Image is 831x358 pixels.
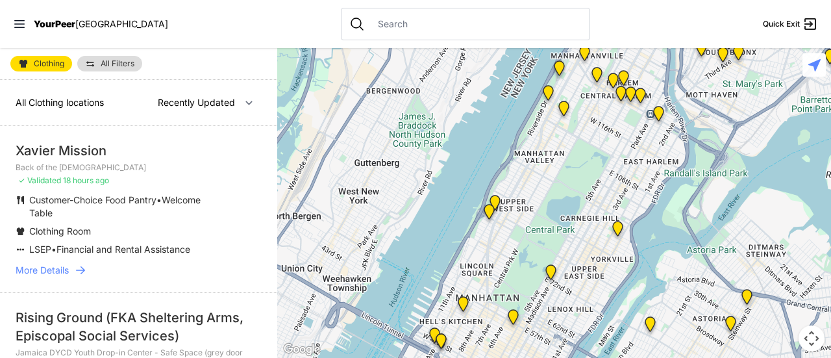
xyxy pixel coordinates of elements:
[16,309,262,345] div: Rising Ground (FKA Sheltering Arms, Episcopal Social Services)
[10,56,72,71] a: Clothing
[16,142,262,160] div: Xavier Mission
[16,97,104,108] span: All Clothing locations
[75,18,168,29] span: [GEOGRAPHIC_DATA]
[280,341,323,358] img: Google
[615,70,632,91] div: Manhattan
[51,244,56,255] span: •
[16,162,262,173] p: Back of the [DEMOGRAPHIC_DATA]
[763,19,800,29] span: Quick Exit
[763,16,818,32] a: Quick Exit
[551,60,567,81] div: Manhattan
[370,18,582,31] input: Search
[34,18,75,29] span: YourPeer
[487,195,503,216] div: Pathways Adult Drop-In Program
[799,326,825,352] button: Map camera controls
[29,194,156,205] span: Customer-Choice Food Pantry
[455,296,471,317] div: 9th Avenue Drop-in Center
[16,264,262,277] a: More Details
[427,327,443,348] div: New York
[29,225,91,237] span: Clothing Room
[610,221,626,242] div: Avenue Church
[34,20,168,28] a: YourPeer[GEOGRAPHIC_DATA]
[623,86,639,107] div: Manhattan
[605,73,621,94] div: Uptown/Harlem DYCD Youth Drop-in Center
[693,41,710,62] div: Harm Reduction Center
[433,333,449,354] div: Metro Baptist Church
[77,56,142,71] a: All Filters
[56,244,190,255] span: Financial and Rental Assistance
[34,60,64,68] span: Clothing
[63,175,109,185] span: 18 hours ago
[642,316,658,337] div: Fancy Thrift Shop
[543,264,559,285] div: Manhattan
[16,264,69,277] span: More Details
[280,341,323,358] a: Open this area in Google Maps (opens a new window)
[18,175,61,185] span: ✓ Validated
[589,67,605,88] div: The PILLARS – Holistic Recovery Support
[651,106,667,127] div: Main Location
[156,194,162,205] span: •
[29,244,51,255] span: LSEP
[632,88,649,109] div: East Harlem
[556,101,572,121] div: The Cathedral Church of St. John the Divine
[730,45,747,66] div: The Bronx Pride Center
[101,60,134,68] span: All Filters
[540,85,556,106] div: Ford Hall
